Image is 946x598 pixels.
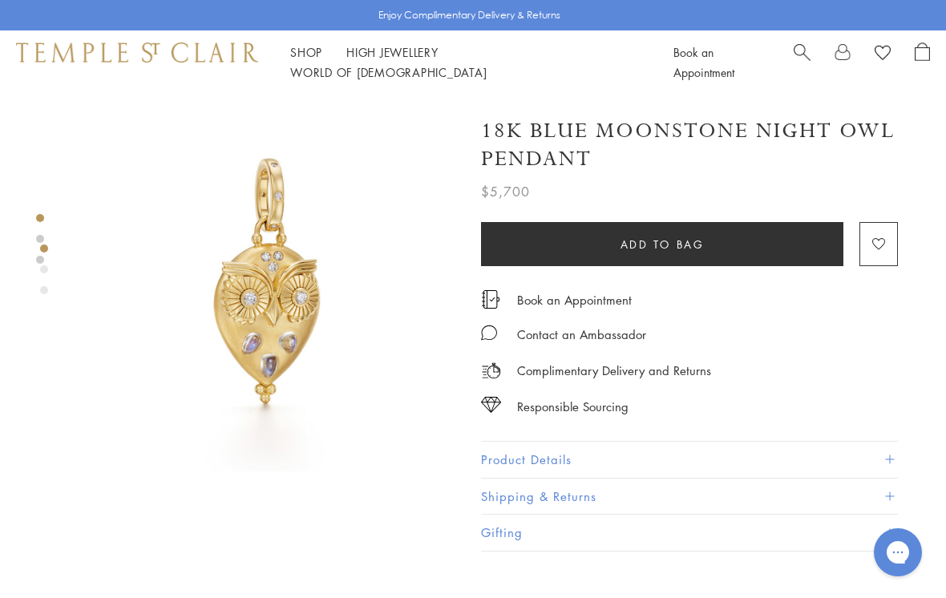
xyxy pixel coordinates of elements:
[16,42,258,62] img: Temple St. Clair
[481,442,898,478] button: Product Details
[517,291,632,309] a: Book an Appointment
[481,325,497,341] img: MessageIcon-01_2.svg
[481,117,898,173] h1: 18K Blue Moonstone Night Owl Pendant
[346,44,439,60] a: High JewelleryHigh Jewellery
[915,42,930,83] a: Open Shopping Bag
[866,523,930,582] iframe: Gorgias live chat messenger
[481,290,500,309] img: icon_appointment.svg
[481,361,501,381] img: icon_delivery.svg
[875,42,891,67] a: View Wishlist
[378,7,560,23] p: Enjoy Complimentary Delivery & Returns
[80,95,457,471] img: P34115-OWLBM
[794,42,811,83] a: Search
[481,479,898,515] button: Shipping & Returns
[517,397,629,417] div: Responsible Sourcing
[481,222,843,266] button: Add to bag
[481,515,898,551] button: Gifting
[621,236,705,253] span: Add to bag
[481,181,530,202] span: $5,700
[673,44,734,80] a: Book an Appointment
[517,361,711,381] p: Complimentary Delivery and Returns
[40,240,48,307] div: Product gallery navigation
[290,64,487,80] a: World of [DEMOGRAPHIC_DATA]World of [DEMOGRAPHIC_DATA]
[290,44,322,60] a: ShopShop
[517,325,646,345] div: Contact an Ambassador
[481,397,501,413] img: icon_sourcing.svg
[290,42,637,83] nav: Main navigation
